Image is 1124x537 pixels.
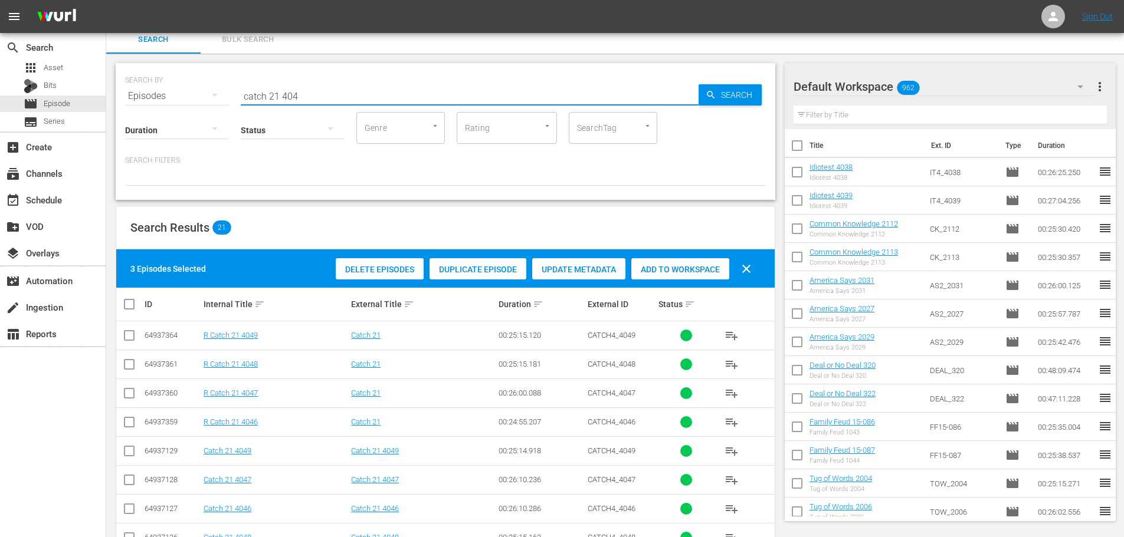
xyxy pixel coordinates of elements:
span: playlist_add [725,415,739,429]
td: 00:26:25.250 [1033,158,1098,186]
a: R Catch 21 4049 [204,331,258,340]
span: Search [113,33,194,47]
button: playlist_add [717,379,746,407]
div: 00:24:55.207 [499,417,584,426]
span: CATCH4_4047 [588,475,635,484]
div: Common Knowledge 2112 [810,230,898,238]
span: reorder [1098,447,1112,462]
div: External ID [588,299,655,309]
span: Bits [44,80,57,91]
span: Delete Episodes [336,265,424,274]
th: Title [810,129,924,162]
div: Tug of Words 2006 [810,513,872,521]
p: Search Filters: [125,156,766,166]
div: Duration [499,297,584,311]
span: reorder [1098,334,1112,348]
a: Sign Out [1082,12,1113,21]
span: Episode [1005,250,1020,264]
button: playlist_add [717,408,746,436]
span: Create [6,140,20,154]
span: Update Metadata [532,265,625,274]
th: Duration [1031,129,1102,162]
td: 00:25:30.420 [1033,215,1098,243]
span: 962 [897,75,919,100]
span: CATCH4_4049 [588,446,635,455]
div: 3 Episodes Selected [130,263,206,275]
td: AS2_2027 [925,299,1001,328]
div: 64937359 [145,417,200,426]
span: CATCH4_4046 [588,417,635,426]
span: 21 [212,220,231,235]
td: CK_2112 [925,215,1001,243]
div: 64937360 [145,388,200,397]
span: sort [533,299,543,309]
th: Type [998,129,1031,162]
span: Add to Workspace [631,265,729,274]
div: 64937129 [145,446,200,455]
span: CATCH4_4048 [588,360,635,368]
a: Tug of Words 2006 [810,502,872,511]
a: Deal or No Deal 322 [810,389,876,398]
div: America Says 2027 [810,315,874,323]
span: Reports [6,327,20,341]
td: 00:25:57.787 [1033,299,1098,328]
a: Idiotest 4038 [810,163,853,172]
span: Search [716,84,762,106]
span: Episode [1005,363,1020,377]
div: 64937361 [145,360,200,368]
a: R Catch 21 4046 [204,417,258,426]
a: Catch 21 4049 [204,446,251,455]
div: ID [145,299,200,309]
button: Delete Episodes [336,258,424,279]
a: Catch 21 4047 [351,475,399,484]
span: reorder [1098,504,1112,518]
button: playlist_add [717,466,746,494]
span: reorder [1098,193,1112,207]
div: Default Workspace [794,70,1094,103]
div: 00:26:00.088 [499,388,584,397]
span: reorder [1098,221,1112,235]
span: reorder [1098,278,1112,292]
button: Open [642,120,653,131]
span: reorder [1098,363,1112,377]
a: Deal or No Deal 320 [810,361,876,370]
a: Idiotest 4039 [810,191,853,200]
a: America Says 2027 [810,304,874,313]
div: Common Knowledge 2113 [810,259,898,266]
span: subscriptions [6,167,20,181]
span: Asset [24,61,38,75]
div: Deal or No Deal 322 [810,400,876,408]
img: ans4CAIJ8jUAAAAAAAAAAAAAAAAAAAAAAAAgQb4GAAAAAAAAAAAAAAAAAAAAAAAAJMjXAAAAAAAAAAAAAAAAAAAAAAAAgAT5G... [28,3,85,31]
span: Episode [1005,193,1020,207]
div: 64937364 [145,331,200,340]
a: R Catch 21 4047 [204,388,258,397]
a: Catch 21 4046 [351,504,399,513]
a: Tug of Words 2004 [810,474,872,483]
button: clear [732,255,761,283]
span: CATCH4_4047 [588,388,635,397]
div: 00:25:15.120 [499,331,584,340]
span: Episode [1005,476,1020,490]
span: create_new_folder [6,220,20,234]
span: Episode [1005,278,1020,292]
span: CATCH4_4046 [588,504,635,513]
div: Family Feud 1044 [810,457,875,464]
div: 00:26:10.236 [499,475,584,484]
span: Episode [1005,222,1020,236]
button: Update Metadata [532,258,625,279]
td: 00:48:09.474 [1033,356,1098,384]
a: Family Feud 15-087 [810,446,875,454]
div: 64937128 [145,475,200,484]
td: AS2_2029 [925,328,1001,356]
span: reorder [1098,164,1112,179]
span: menu [7,9,21,24]
span: Schedule [6,193,20,207]
div: America Says 2029 [810,344,874,351]
span: Episode [1005,165,1020,179]
a: Common Knowledge 2112 [810,219,898,228]
a: Catch 21 [351,331,381,340]
button: Duplicate Episode [430,258,526,279]
div: Idiotest 4039 [810,202,853,210]
td: DEAL_320 [925,356,1001,384]
span: clear [739,262,753,276]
